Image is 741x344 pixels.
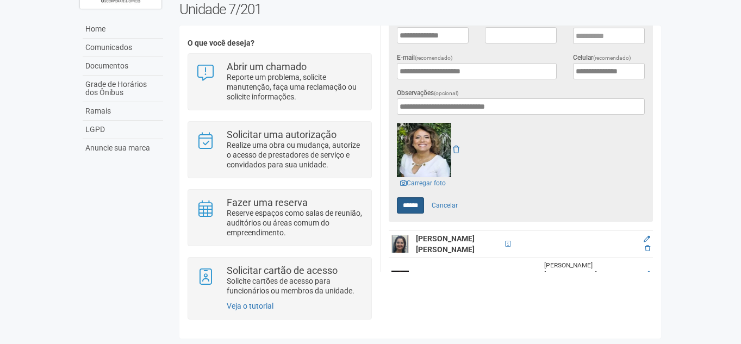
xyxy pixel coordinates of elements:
[573,53,631,63] label: Celular
[83,20,163,39] a: Home
[196,266,363,296] a: Solicitar cartão de acesso Solicite cartões de acesso para funcionários ou membros da unidade.
[415,55,453,61] span: (recomendado)
[83,121,163,139] a: LGPD
[397,123,451,177] img: GetFile
[83,102,163,121] a: Ramais
[644,271,650,278] a: Editar membro
[227,129,337,140] strong: Solicitar uma autorização
[227,208,363,237] p: Reserve espaços como salas de reunião, auditórios ou áreas comum do empreendimento.
[397,177,449,189] a: Carregar foto
[426,197,464,214] a: Cancelar
[227,197,308,208] strong: Fazer uma reserva
[453,145,459,154] a: Remover
[196,198,363,237] a: Fazer uma reserva Reserve espaços como salas de reunião, auditórios ou áreas comum do empreendime...
[544,261,636,289] div: [PERSON_NAME][EMAIL_ADDRESS][DOMAIN_NAME]
[645,245,650,252] a: Excluir membro
[83,39,163,57] a: Comunicados
[434,90,459,96] span: (opcional)
[188,39,372,47] h4: O que você deseja?
[83,139,163,157] a: Anuncie sua marca
[227,72,363,102] p: Reporte um problema, solicite manutenção, faça uma reclamação ou solicite informações.
[644,235,650,243] a: Editar membro
[227,276,363,296] p: Solicite cartões de acesso para funcionários ou membros da unidade.
[391,235,409,253] img: user.png
[227,265,338,276] strong: Solicitar cartão de acesso
[227,61,307,72] strong: Abrir um chamado
[391,271,409,288] img: user.png
[83,76,163,102] a: Grade de Horários dos Ônibus
[227,302,273,310] a: Veja o tutorial
[83,57,163,76] a: Documentos
[416,234,475,254] strong: [PERSON_NAME] [PERSON_NAME]
[397,88,459,98] label: Observações
[196,130,363,170] a: Solicitar uma autorização Realize uma obra ou mudança, autorize o acesso de prestadores de serviç...
[593,55,631,61] span: (recomendado)
[227,140,363,170] p: Realize uma obra ou mudança, autorize o acesso de prestadores de serviço e convidados para sua un...
[397,53,453,63] label: E-mail
[179,1,662,17] h2: Unidade 7/201
[196,62,363,102] a: Abrir um chamado Reporte um problema, solicite manutenção, faça uma reclamação ou solicite inform...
